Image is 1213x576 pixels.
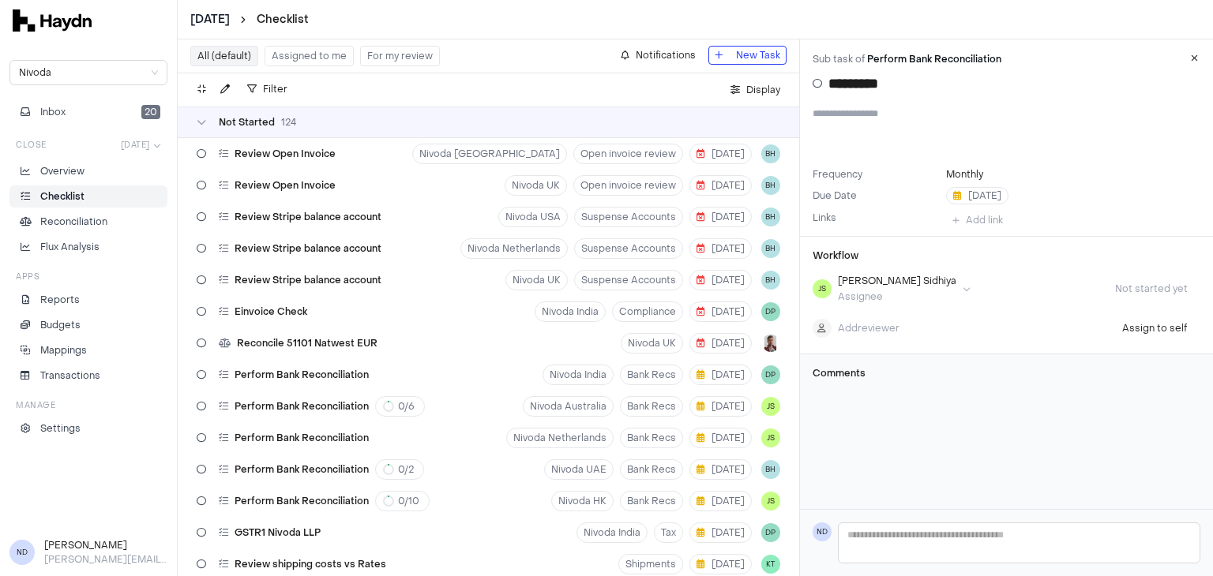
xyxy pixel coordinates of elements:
a: Reports [9,289,167,311]
button: Shipments [618,554,683,574]
button: Addreviewer [813,319,899,338]
span: [DATE] [953,189,1001,202]
nav: breadcrumb [190,12,309,28]
a: Transactions [9,365,167,387]
button: Bank Recs [620,365,683,385]
h3: Workflow [813,249,858,262]
span: Perform Bank Reconciliation [235,368,369,381]
button: KT [761,555,780,574]
button: [DATE] [689,238,752,259]
span: JS [818,283,826,295]
button: [DATE] [689,491,752,511]
span: [DATE] [697,558,745,570]
span: 0 / 2 [398,463,414,476]
p: Reports [40,293,80,307]
button: Nivoda India [535,301,606,322]
button: Bank Recs [620,396,683,417]
button: Display [724,80,787,99]
div: Assignee [838,290,956,303]
span: Review Stripe balance account [235,211,381,223]
span: BH [765,211,775,223]
span: JS [767,496,775,507]
span: Perform Bank Reconciliation [235,400,369,413]
span: BH [765,180,775,192]
button: New Task [708,46,787,65]
button: [DATE] [946,187,1008,204]
button: Open invoice review [573,144,683,164]
button: JS [761,428,780,447]
h3: Comments [813,367,1200,380]
button: DP [761,523,780,542]
a: Settings [9,417,167,439]
span: GSTR1 Nivoda LLP [235,526,321,539]
button: BH [761,460,780,479]
span: Review shipping costs vs Rates [235,558,386,570]
span: Notifications [636,47,696,63]
span: Display [746,82,780,98]
p: [PERSON_NAME][EMAIL_ADDRESS][DOMAIN_NAME] [44,552,167,567]
span: [DATE] [697,242,745,255]
button: Assigned to me [265,46,354,66]
a: Sub task of Perform Bank Reconciliation [813,53,1001,65]
button: Nivoda [GEOGRAPHIC_DATA] [412,144,567,164]
span: BH [765,464,775,476]
button: [DATE] [689,428,752,448]
span: Inbox [40,105,66,119]
button: [DATE] [115,136,168,154]
button: Bank Recs [620,428,683,448]
span: Not Started [219,116,275,129]
button: [DATE] [689,459,752,480]
button: Nivoda UK [505,175,567,196]
span: Perform Bank Reconciliation [867,53,1001,65]
span: [DATE] [697,179,745,192]
span: [DATE] [697,305,745,318]
a: Flux Analysis [9,236,167,258]
label: Links [813,211,836,224]
h3: Close [16,139,47,151]
div: [PERSON_NAME] Sidhiya [838,275,956,287]
button: Nivoda UAE [544,459,614,480]
img: JP Smit [762,335,779,352]
span: DP [765,527,775,539]
button: Suspense Accounts [574,207,683,227]
span: DP [765,369,775,381]
button: BH [761,271,780,290]
span: [DATE] [697,400,745,413]
button: All (default) [190,46,258,66]
a: Budgets [9,314,167,336]
button: For my review [360,46,440,66]
button: DP [761,365,780,384]
button: BH [761,208,780,226]
button: JS [761,397,780,416]
button: [DATE] [689,554,752,574]
button: [DATE] [689,175,752,196]
span: Add link [966,212,1003,228]
button: Nivoda HK [551,491,614,511]
a: Checklist [257,12,309,28]
p: Transactions [40,368,100,383]
span: [DATE] [121,139,150,151]
button: Nivoda UK [505,270,568,290]
p: Flux Analysis [40,240,100,254]
span: Add reviewer [838,322,899,335]
span: [DATE] [697,337,745,350]
p: Reconciliation [40,215,107,229]
span: Review Stripe balance account [235,274,381,286]
span: [DATE] [697,495,745,507]
button: Add link [946,211,1009,230]
button: [DATE] [190,12,230,28]
p: Settings [40,421,81,436]
span: ND [817,526,828,538]
button: Assign to self [1109,316,1200,341]
button: [DATE] [689,365,752,385]
span: Not started yet [1102,282,1200,295]
span: BH [765,275,775,286]
button: JP Smit [761,334,780,353]
button: Notifications [614,46,702,65]
span: New Task [736,47,780,63]
span: DP [765,306,775,318]
button: Suspense Accounts [574,238,683,259]
button: Nivoda India [543,365,614,385]
button: Monthly [946,168,983,181]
